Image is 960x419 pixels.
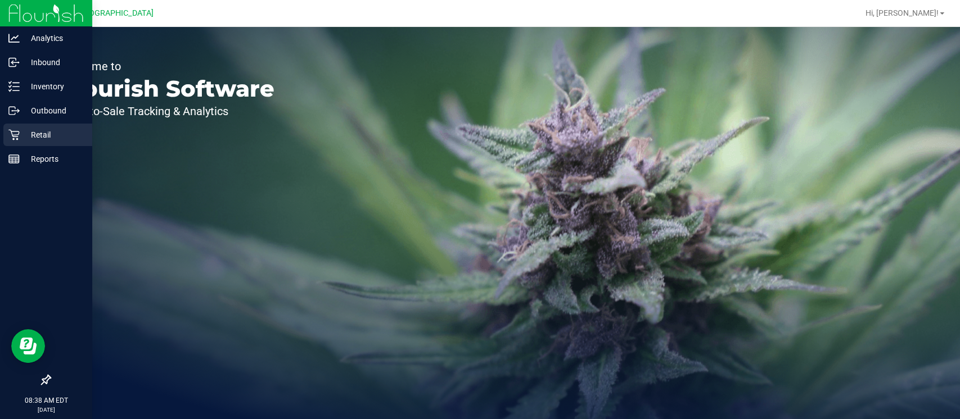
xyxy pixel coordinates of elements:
[866,8,939,17] span: Hi, [PERSON_NAME]!
[61,106,274,117] p: Seed-to-Sale Tracking & Analytics
[61,78,274,100] p: Flourish Software
[8,57,20,68] inline-svg: Inbound
[20,80,87,93] p: Inventory
[8,153,20,165] inline-svg: Reports
[20,56,87,69] p: Inbound
[8,33,20,44] inline-svg: Analytics
[61,61,274,72] p: Welcome to
[20,128,87,142] p: Retail
[5,406,87,414] p: [DATE]
[8,81,20,92] inline-svg: Inventory
[76,8,154,18] span: [GEOGRAPHIC_DATA]
[11,329,45,363] iframe: Resource center
[20,31,87,45] p: Analytics
[20,104,87,117] p: Outbound
[8,129,20,140] inline-svg: Retail
[8,105,20,116] inline-svg: Outbound
[5,395,87,406] p: 08:38 AM EDT
[20,152,87,166] p: Reports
